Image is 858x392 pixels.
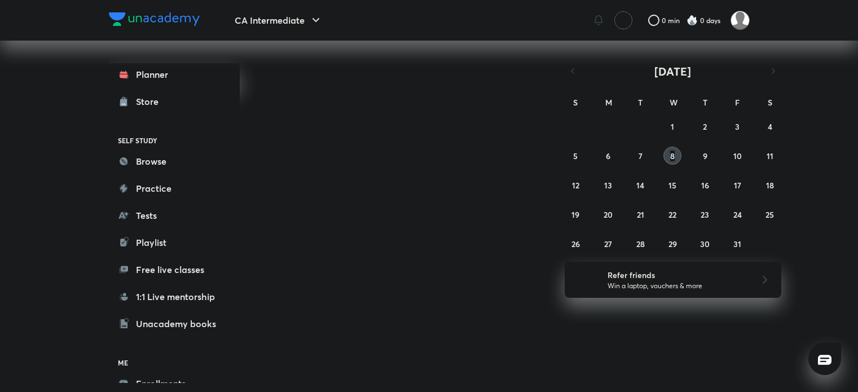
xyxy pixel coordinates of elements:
[670,97,677,108] abbr: Wednesday
[637,209,644,220] abbr: October 21, 2025
[228,9,329,32] button: CA Intermediate
[668,239,677,249] abbr: October 29, 2025
[109,258,240,281] a: Free live classes
[663,176,681,194] button: October 15, 2025
[766,180,774,191] abbr: October 18, 2025
[604,239,612,249] abbr: October 27, 2025
[566,147,584,165] button: October 5, 2025
[761,147,779,165] button: October 11, 2025
[618,15,628,25] img: avatar
[668,209,676,220] abbr: October 22, 2025
[700,239,710,249] abbr: October 30, 2025
[765,209,774,220] abbr: October 25, 2025
[767,151,773,161] abbr: October 11, 2025
[572,180,579,191] abbr: October 12, 2025
[599,176,617,194] button: October 13, 2025
[109,12,200,26] img: Company Logo
[670,151,675,161] abbr: October 8, 2025
[696,147,714,165] button: October 9, 2025
[663,205,681,223] button: October 22, 2025
[631,176,649,194] button: October 14, 2025
[761,205,779,223] button: October 25, 2025
[109,131,240,150] h6: SELF STUDY
[728,205,746,223] button: October 24, 2025
[604,180,612,191] abbr: October 13, 2025
[703,97,707,108] abbr: Thursday
[571,209,579,220] abbr: October 19, 2025
[109,204,240,227] a: Tests
[109,312,240,335] a: Unacademy books
[696,117,714,135] button: October 2, 2025
[566,176,584,194] button: October 12, 2025
[631,235,649,253] button: October 28, 2025
[109,177,240,200] a: Practice
[761,117,779,135] button: October 4, 2025
[109,353,240,372] h6: ME
[701,209,709,220] abbr: October 23, 2025
[728,176,746,194] button: October 17, 2025
[696,235,714,253] button: October 30, 2025
[109,12,200,29] a: Company Logo
[605,97,612,108] abbr: Monday
[608,269,746,281] h6: Refer friends
[733,209,742,220] abbr: October 24, 2025
[636,239,645,249] abbr: October 28, 2025
[566,235,584,253] button: October 26, 2025
[599,205,617,223] button: October 20, 2025
[733,151,742,161] abbr: October 10, 2025
[696,176,714,194] button: October 16, 2025
[696,205,714,223] button: October 23, 2025
[734,180,741,191] abbr: October 17, 2025
[668,180,676,191] abbr: October 15, 2025
[109,285,240,308] a: 1:1 Live mentorship
[573,97,578,108] abbr: Sunday
[631,205,649,223] button: October 21, 2025
[599,235,617,253] button: October 27, 2025
[735,97,740,108] abbr: Friday
[631,147,649,165] button: October 7, 2025
[636,180,644,191] abbr: October 14, 2025
[571,239,580,249] abbr: October 26, 2025
[604,209,613,220] abbr: October 20, 2025
[663,147,681,165] button: October 8, 2025
[731,11,750,30] img: Rashi Maheshwari
[687,15,698,26] img: streak
[768,97,772,108] abbr: Saturday
[109,150,240,173] a: Browse
[703,121,707,132] abbr: October 2, 2025
[701,180,709,191] abbr: October 16, 2025
[728,147,746,165] button: October 10, 2025
[654,64,691,79] span: [DATE]
[728,235,746,253] button: October 31, 2025
[663,117,681,135] button: October 1, 2025
[580,63,765,79] button: [DATE]
[703,151,707,161] abbr: October 9, 2025
[733,239,741,249] abbr: October 31, 2025
[573,151,578,161] abbr: October 5, 2025
[136,95,165,108] div: Store
[638,97,643,108] abbr: Tuesday
[109,231,240,254] a: Playlist
[761,176,779,194] button: October 18, 2025
[639,151,643,161] abbr: October 7, 2025
[608,281,746,291] p: Win a laptop, vouchers & more
[599,147,617,165] button: October 6, 2025
[768,121,772,132] abbr: October 4, 2025
[728,117,746,135] button: October 3, 2025
[735,121,740,132] abbr: October 3, 2025
[566,205,584,223] button: October 19, 2025
[663,235,681,253] button: October 29, 2025
[606,151,610,161] abbr: October 6, 2025
[109,63,240,86] a: Planner
[671,121,674,132] abbr: October 1, 2025
[614,11,632,29] button: avatar
[109,90,240,113] a: Store
[574,268,596,291] img: referral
